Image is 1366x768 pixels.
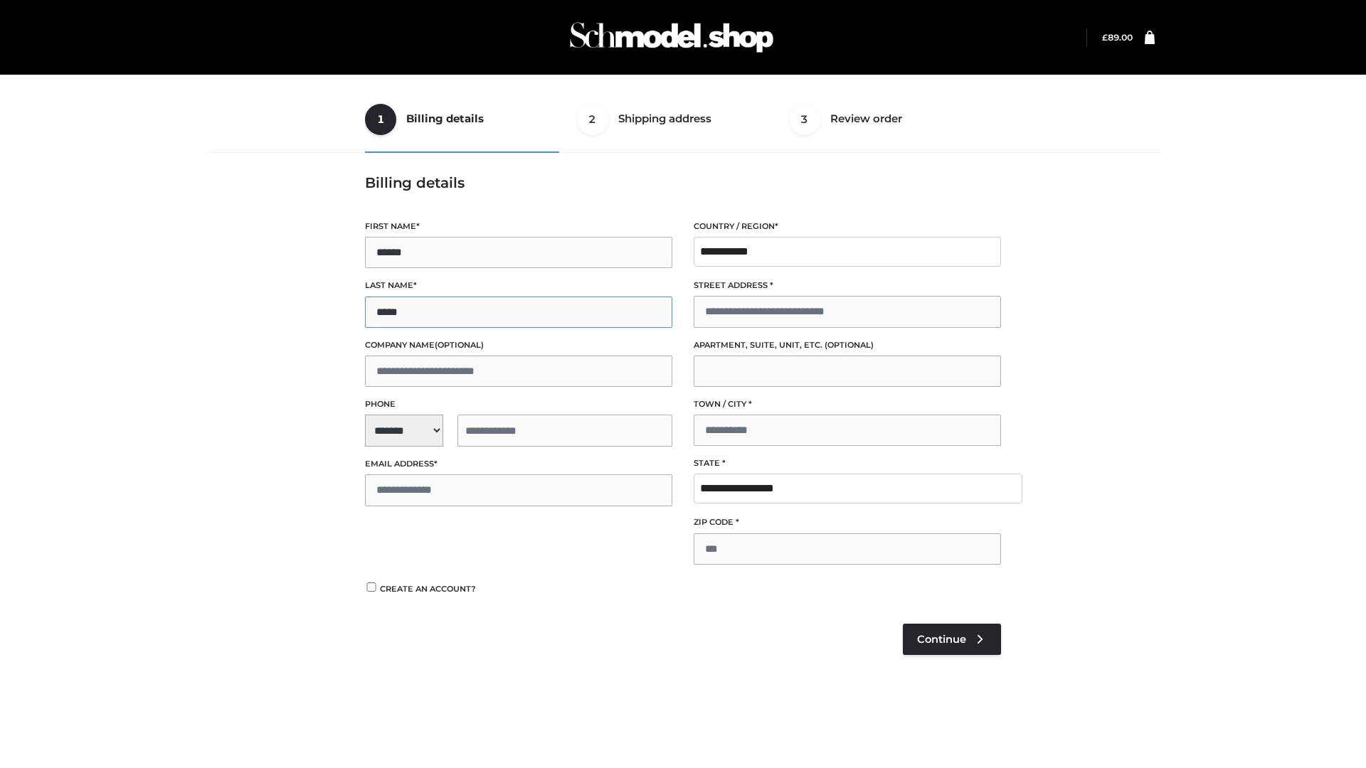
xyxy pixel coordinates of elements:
a: £89.00 [1102,32,1133,43]
h3: Billing details [365,174,1001,191]
span: Create an account? [380,584,476,594]
bdi: 89.00 [1102,32,1133,43]
span: £ [1102,32,1108,43]
label: First name [365,220,672,233]
span: (optional) [825,340,874,350]
span: Continue [917,633,966,646]
label: Street address [694,279,1001,292]
label: Company name [365,338,672,352]
label: Last name [365,279,672,292]
label: Phone [365,398,672,411]
label: ZIP Code [694,516,1001,529]
span: (optional) [435,340,484,350]
input: Create an account? [365,582,378,592]
label: State [694,457,1001,470]
label: Apartment, suite, unit, etc. [694,338,1001,352]
img: Schmodel Admin 964 [565,9,778,65]
label: Town / City [694,398,1001,411]
a: Continue [903,624,1001,655]
label: Email address [365,457,672,471]
label: Country / Region [694,220,1001,233]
